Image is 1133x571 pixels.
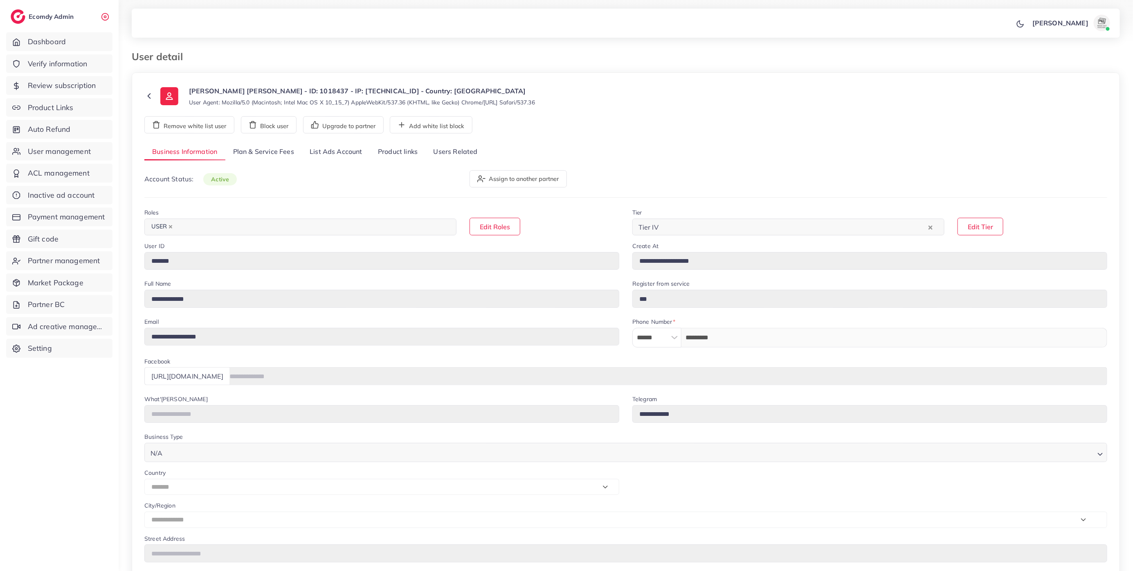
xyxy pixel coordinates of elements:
[632,395,657,403] label: Telegram
[6,186,112,205] a: Inactive ad account
[144,174,237,184] p: Account Status:
[425,143,485,161] a: Users Related
[241,116,297,133] button: Block user
[144,367,230,385] div: [URL][DOMAIN_NAME]
[6,120,112,139] a: Auto Refund
[1032,18,1088,28] p: [PERSON_NAME]
[6,208,112,226] a: Payment management
[28,321,106,332] span: Ad creative management
[144,501,175,510] label: City/Region
[390,116,472,133] button: Add white list block
[144,242,164,250] label: User ID
[6,339,112,358] a: Setting
[28,146,91,157] span: User management
[189,86,535,96] p: [PERSON_NAME] [PERSON_NAME] - ID: 1018437 - IP: [TECHNICAL_ID] - Country: [GEOGRAPHIC_DATA]
[132,51,189,63] h3: User detail
[28,59,88,69] span: Verify information
[225,143,302,161] a: Plan & Service Fees
[302,143,370,161] a: List Ads Account
[28,80,96,91] span: Review subscription
[6,317,112,336] a: Ad creative management
[6,98,112,117] a: Product Links
[1028,15,1113,31] a: [PERSON_NAME]avatar
[144,280,171,288] label: Full Name
[29,13,76,20] h2: Ecomdy Admin
[303,116,384,133] button: Upgrade to partner
[470,170,567,187] button: Assign to another partner
[370,143,425,161] a: Product links
[160,87,178,105] img: ic-user-info.36bf1079.svg
[144,535,185,543] label: Street Address
[6,164,112,183] a: ACL management
[632,219,944,235] div: Search for option
[203,173,237,185] span: active
[169,225,173,229] button: Deselect USER
[637,221,660,233] span: Tier IV
[632,318,675,326] label: Phone Number
[148,221,176,232] span: USER
[144,469,166,477] label: Country
[144,443,1107,462] div: Search for option
[632,280,690,288] label: Register from service
[6,273,112,292] a: Market Package
[28,234,58,244] span: Gift code
[6,295,112,314] a: Partner BC
[28,168,90,178] span: ACL management
[958,218,1003,235] button: Edit Tier
[144,318,159,326] label: Email
[144,357,170,366] label: Facebook
[6,76,112,95] a: Review subscription
[144,116,234,133] button: Remove white list user
[144,395,208,403] label: What'[PERSON_NAME]
[11,9,25,24] img: logo
[928,222,933,232] button: Clear Selected
[632,208,642,217] label: Tier
[11,9,76,24] a: logoEcomdy Admin
[6,230,112,248] a: Gift code
[632,242,659,250] label: Create At
[144,219,456,235] div: Search for option
[28,102,74,113] span: Product Links
[6,251,112,270] a: Partner management
[6,32,112,51] a: Dashboard
[6,54,112,73] a: Verify information
[28,278,83,288] span: Market Package
[28,343,52,354] span: Setting
[144,208,159,217] label: Roles
[28,190,95,201] span: Inactive ad account
[28,212,105,222] span: Payment management
[28,124,71,135] span: Auto Refund
[470,218,520,235] button: Edit Roles
[28,299,65,310] span: Partner BC
[28,36,66,47] span: Dashboard
[661,221,926,233] input: Search for option
[189,98,535,106] small: User Agent: Mozilla/5.0 (Macintosh; Intel Mac OS X 10_15_7) AppleWebKit/537.36 (KHTML, like Gecko...
[28,255,100,266] span: Partner management
[165,445,1094,459] input: Search for option
[6,142,112,161] a: User management
[177,221,446,233] input: Search for option
[144,433,183,441] label: Business Type
[1094,15,1110,31] img: avatar
[144,143,225,161] a: Business Information
[149,447,164,459] span: N/A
